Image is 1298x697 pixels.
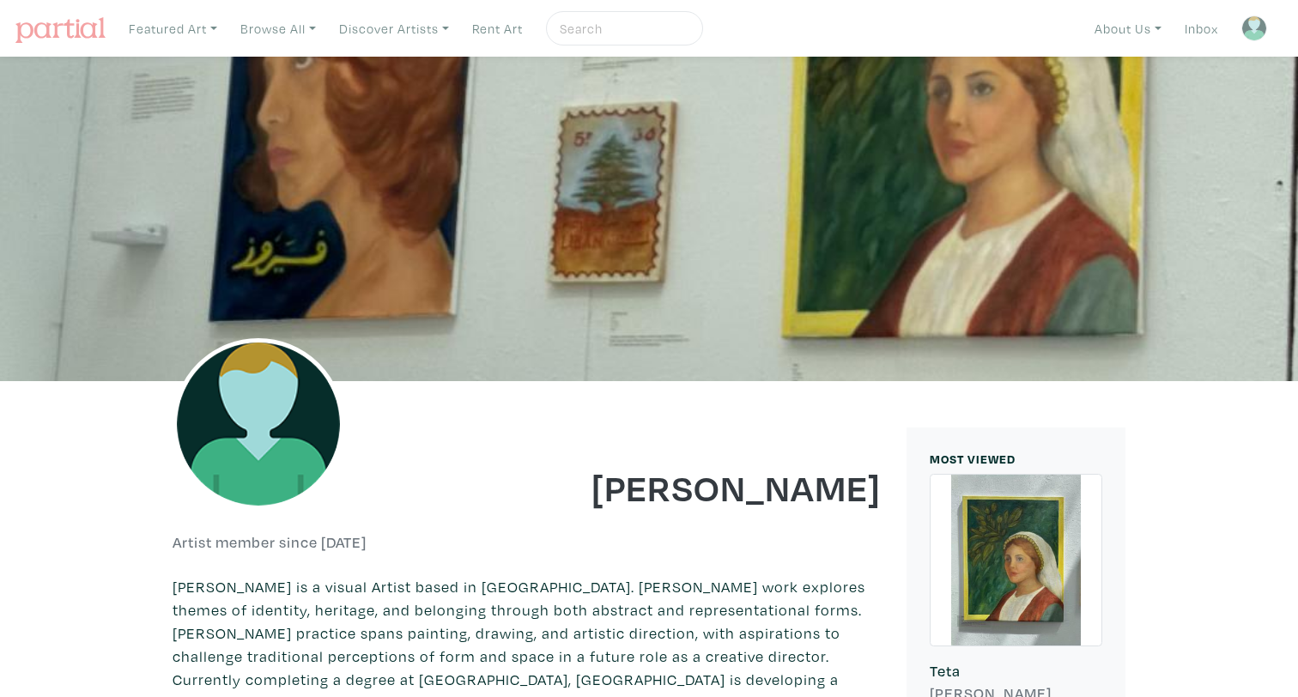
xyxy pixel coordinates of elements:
a: Inbox [1177,11,1226,46]
a: Featured Art [121,11,225,46]
a: Rent Art [464,11,531,46]
h6: Teta [930,662,1102,681]
img: avatar.png [173,338,344,510]
input: Search [558,18,687,39]
small: MOST VIEWED [930,451,1016,467]
h1: [PERSON_NAME] [540,464,882,510]
a: About Us [1087,11,1169,46]
img: avatar.png [1241,15,1267,41]
h6: Artist member since [DATE] [173,533,367,552]
a: Discover Artists [331,11,457,46]
a: Browse All [233,11,324,46]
